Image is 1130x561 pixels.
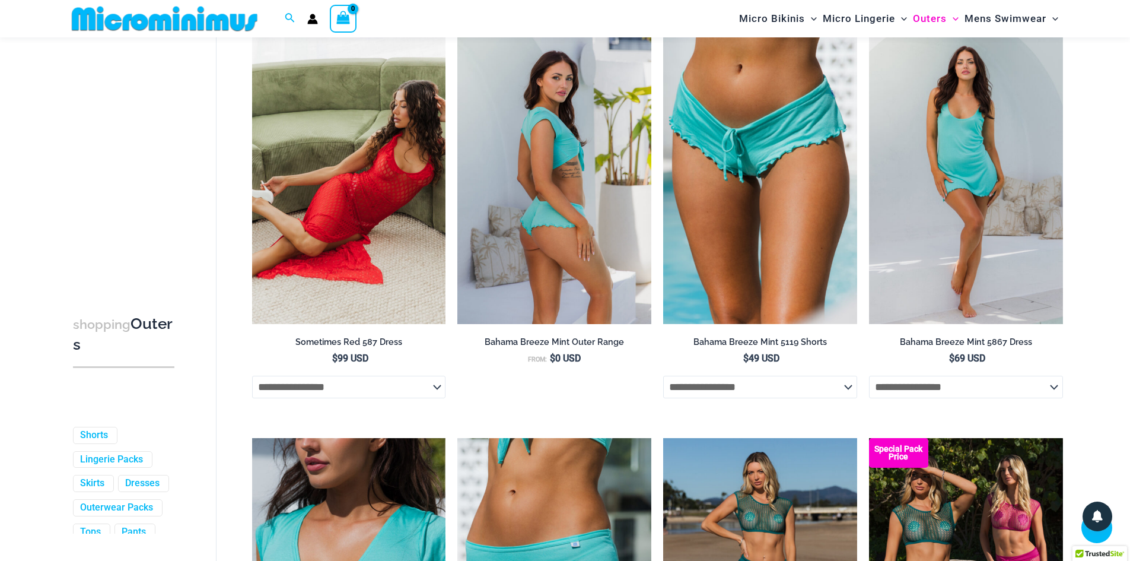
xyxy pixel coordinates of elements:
[743,353,779,364] bdi: 49 USD
[457,33,651,324] a: Bahama Breeze Mint 9116 Crop Top 5119 Shorts 01v2Bahama Breeze Mint 9116 Crop Top 5119 Shorts 04v...
[252,337,446,352] a: Sometimes Red 587 Dress
[80,429,108,442] a: Shorts
[947,4,959,34] span: Menu Toggle
[457,337,651,352] a: Bahama Breeze Mint Outer Range
[122,526,146,538] a: Pants
[125,478,160,490] a: Dresses
[869,337,1063,348] h2: Bahama Breeze Mint 5867 Dress
[869,33,1063,324] img: Bahama Breeze Mint 5867 Dress 01
[910,4,962,34] a: OutersMenu ToggleMenu Toggle
[457,337,651,348] h2: Bahama Breeze Mint Outer Range
[332,353,338,364] span: $
[895,4,907,34] span: Menu Toggle
[869,337,1063,352] a: Bahama Breeze Mint 5867 Dress
[550,353,581,364] bdi: 0 USD
[869,33,1063,324] a: Bahama Breeze Mint 5867 Dress 01Bahama Breeze Mint 5867 Dress 03Bahama Breeze Mint 5867 Dress 03
[80,526,101,538] a: Tops
[332,353,368,364] bdi: 99 USD
[73,317,130,332] span: shopping
[252,33,446,324] a: Sometimes Red 587 Dress 10Sometimes Red 587 Dress 09Sometimes Red 587 Dress 09
[252,33,446,324] img: Sometimes Red 587 Dress 10
[736,4,820,34] a: Micro BikinisMenu ToggleMenu Toggle
[820,4,910,34] a: Micro LingerieMenu ToggleMenu Toggle
[962,4,1061,34] a: Mens SwimwearMenu ToggleMenu Toggle
[869,445,928,461] b: Special Pack Price
[663,33,857,324] a: Bahama Breeze Mint 5119 Shorts 01Bahama Breeze Mint 5119 Shorts 02Bahama Breeze Mint 5119 Shorts 02
[80,502,153,515] a: Outerwear Packs
[663,337,857,348] h2: Bahama Breeze Mint 5119 Shorts
[550,353,555,364] span: $
[67,5,262,32] img: MM SHOP LOGO FLAT
[913,4,947,34] span: Outers
[307,14,318,24] a: Account icon link
[457,33,651,324] img: Bahama Breeze Mint 9116 Crop Top 5119 Shorts 04v2
[80,478,104,490] a: Skirts
[285,11,295,26] a: Search icon link
[949,353,985,364] bdi: 69 USD
[73,40,180,277] iframe: TrustedSite Certified
[73,314,174,355] h3: Outers
[330,5,357,32] a: View Shopping Cart, empty
[823,4,895,34] span: Micro Lingerie
[663,337,857,352] a: Bahama Breeze Mint 5119 Shorts
[805,4,817,34] span: Menu Toggle
[734,2,1064,36] nav: Site Navigation
[739,4,805,34] span: Micro Bikinis
[663,33,857,324] img: Bahama Breeze Mint 5119 Shorts 01
[1046,4,1058,34] span: Menu Toggle
[743,353,749,364] span: $
[252,337,446,348] h2: Sometimes Red 587 Dress
[965,4,1046,34] span: Mens Swimwear
[949,353,954,364] span: $
[80,454,143,466] a: Lingerie Packs
[528,356,547,363] span: From:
